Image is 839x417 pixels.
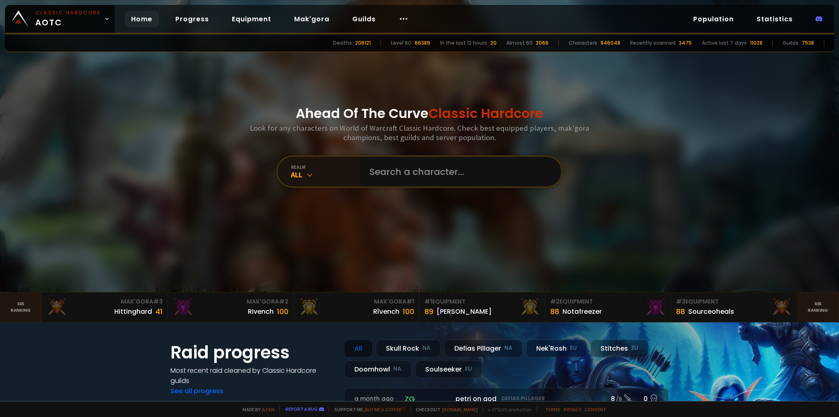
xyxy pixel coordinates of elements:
small: NA [422,344,431,352]
a: a fan [262,406,274,412]
div: 100 [277,306,288,317]
input: Search a character... [365,157,551,186]
div: Stitches [590,340,649,357]
div: Mak'Gora [299,297,414,306]
span: Support me, [329,406,406,412]
a: #2Equipment88Notafreezer [545,292,671,322]
h3: Look for any characters on World of Warcraft Classic Hardcore. Check best equipped players, mak'g... [247,123,592,142]
div: Level 60 [391,39,411,47]
a: Terms [545,406,560,412]
div: Doomhowl [344,360,412,378]
a: Mak'Gora#1Rîvench100 [294,292,419,322]
div: All [344,340,372,357]
a: Buy me a coffee [365,406,406,412]
a: Population [687,11,740,27]
a: Equipment [225,11,278,27]
div: 41 [155,306,163,317]
span: Classic Hardcore [429,104,543,122]
a: Guilds [346,11,382,27]
div: Equipment [424,297,540,306]
div: Nek'Rosh [526,340,587,357]
a: See all progress [170,386,224,396]
div: 88 [550,306,559,317]
a: #1Equipment89[PERSON_NAME] [419,292,545,322]
span: AOTC [35,9,101,29]
div: Mak'Gora [173,297,288,306]
div: 3475 [679,39,692,47]
span: # 3 [153,297,163,306]
a: #3Equipment88Sourceoheals [671,292,797,322]
a: Mak'Gora#3Hittinghard41 [42,292,168,322]
div: 846048 [601,39,620,47]
small: Classic Hardcore [35,9,101,16]
a: a month agozgpetri on godDefias Pillager8 /90 [344,388,669,410]
div: Active last 7 days [702,39,747,47]
a: Consent [585,406,606,412]
div: Rîvench [373,306,399,317]
div: [PERSON_NAME] [437,306,492,317]
small: NA [504,344,512,352]
div: 20 [490,39,497,47]
div: 7538 [802,39,814,47]
div: Equipment [550,297,666,306]
a: Report a bug [286,406,317,412]
div: realm [291,164,360,170]
div: 88 [676,306,685,317]
a: Mak'Gora#2Rivench100 [168,292,294,322]
div: 2066 [536,39,549,47]
span: # 1 [406,297,414,306]
div: Characters [569,39,597,47]
small: EU [631,344,638,352]
div: Sourceoheals [688,306,734,317]
span: # 3 [676,297,685,306]
div: Hittinghard [114,306,152,317]
a: Privacy [564,406,581,412]
div: Rivench [248,306,274,317]
div: Defias Pillager [444,340,523,357]
span: # 2 [279,297,288,306]
small: EU [570,344,577,352]
div: Skull Rock [376,340,441,357]
a: Home [125,11,159,27]
div: Notafreezer [562,306,602,317]
div: All [291,170,360,179]
div: 66389 [415,39,430,47]
a: [DOMAIN_NAME] [442,406,478,412]
div: Recently scanned [630,39,676,47]
div: Almost 60 [506,39,533,47]
h4: Most recent raid cleaned by Classic Hardcore guilds [170,365,334,386]
a: Seeranking [797,292,839,322]
span: v. d752d5 - production [483,406,532,412]
div: In the last 12 hours [440,39,487,47]
div: Mak'Gora [47,297,162,306]
span: Made by [238,406,274,412]
div: Equipment [676,297,791,306]
h1: Ahead Of The Curve [296,104,543,123]
span: # 1 [424,297,432,306]
div: 100 [403,306,414,317]
small: EU [465,365,472,373]
div: Deaths [333,39,352,47]
div: Guilds [782,39,798,47]
a: Statistics [750,11,799,27]
a: Classic HardcoreAOTC [5,5,115,33]
small: NA [393,365,401,373]
h1: Raid progress [170,340,334,365]
a: Mak'gora [288,11,336,27]
span: Checkout [410,406,478,412]
div: 206121 [355,39,371,47]
div: 11028 [750,39,762,47]
div: Soulseeker [415,360,482,378]
a: Progress [169,11,215,27]
span: # 2 [550,297,560,306]
div: 89 [424,306,433,317]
